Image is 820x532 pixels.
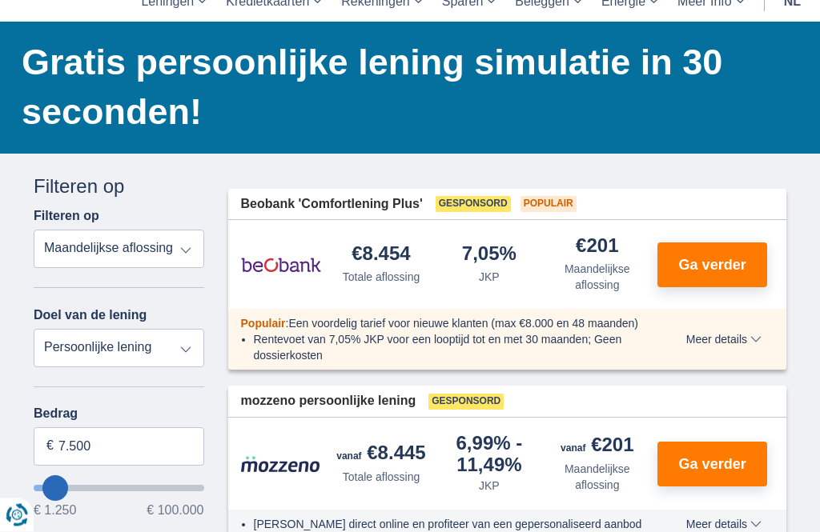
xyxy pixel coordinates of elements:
[343,270,420,286] div: Totale aflossing
[254,332,652,364] li: Rentevoet van 7,05% JKP voor een looptijd tot en met 30 maanden; Geen dossierkosten
[686,519,762,530] span: Meer details
[561,436,633,458] div: €201
[352,245,410,266] div: €8.454
[479,270,500,286] div: JKP
[343,470,420,486] div: Totale aflossing
[549,262,645,294] div: Maandelijkse aflossing
[241,393,416,411] span: mozzeno persoonlijke lening
[241,196,423,214] span: Beobank 'Comfortlening Plus'
[288,318,638,330] span: Een voordelig tarief voor nieuwe klanten (max €8.000 en 48 maanden)
[34,407,204,422] label: Bedrag
[34,174,204,201] div: Filteren op
[241,318,286,330] span: Populair
[34,486,204,492] input: wantToBorrow
[34,505,76,518] span: € 1.250
[147,505,203,518] span: € 100.000
[686,334,762,346] span: Meer details
[674,334,774,346] button: Meer details
[428,394,504,410] span: Gesponsord
[228,316,665,332] div: :
[241,456,321,474] img: product.pl.alt Mozzeno
[462,245,517,266] div: 7,05%
[22,38,786,138] h1: Gratis persoonlijke lening simulatie in 30 seconden!
[241,246,321,286] img: product.pl.alt Beobank
[657,243,767,288] button: Ga verder
[679,458,746,472] span: Ga verder
[549,462,645,494] div: Maandelijkse aflossing
[679,258,746,273] span: Ga verder
[436,197,511,213] span: Gesponsord
[441,434,537,475] div: 6,99%
[521,197,577,213] span: Populair
[336,444,425,466] div: €8.445
[576,237,618,258] div: €201
[674,518,774,531] button: Meer details
[34,309,147,323] label: Doel van de lening
[479,478,500,494] div: JKP
[46,438,54,456] span: €
[34,210,99,224] label: Filteren op
[657,442,767,487] button: Ga verder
